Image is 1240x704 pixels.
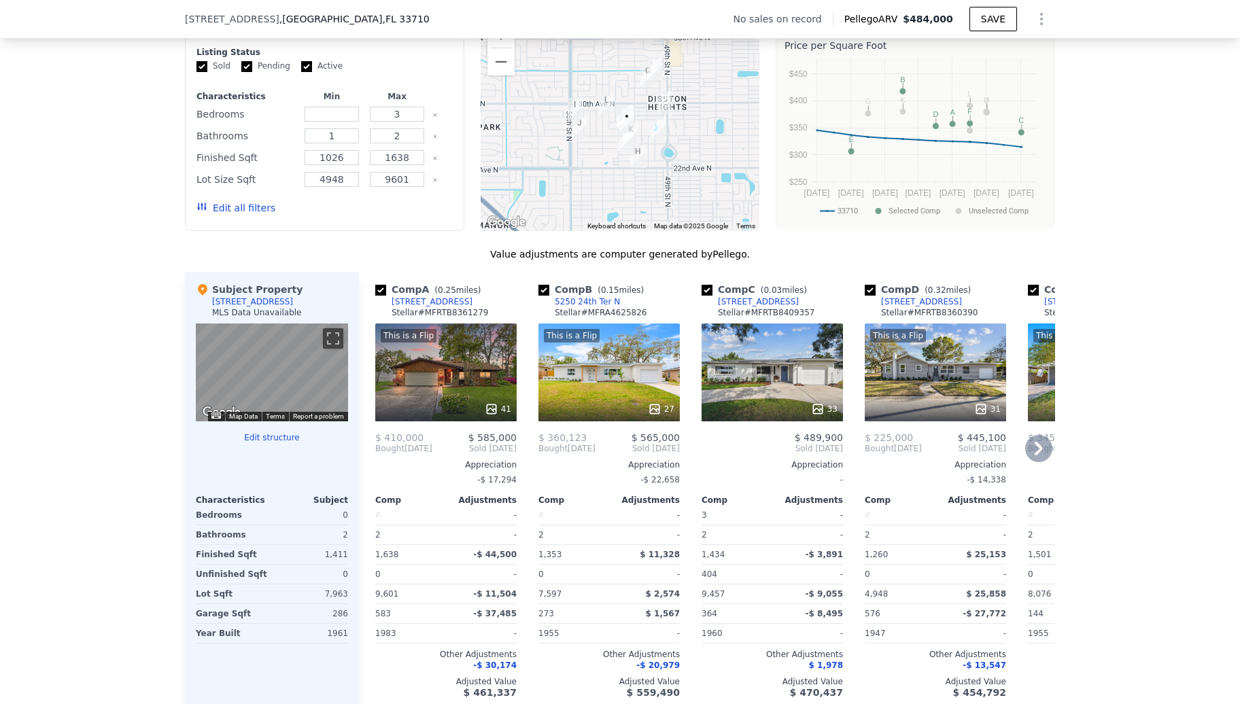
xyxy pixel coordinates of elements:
[614,104,640,138] div: 5220 27th Ave N
[199,404,244,421] a: Open this area in Google Maps (opens a new window)
[702,470,843,489] div: -
[933,110,938,118] text: D
[838,188,864,198] text: [DATE]
[196,545,269,564] div: Finished Sqft
[870,329,926,342] div: This is a Flip
[702,495,772,506] div: Comp
[1028,506,1096,525] div: 0
[613,100,638,134] div: 2700 52nd Way N
[275,565,348,584] div: 0
[484,213,529,231] a: Open this area in Google Maps (opens a new window)
[1028,649,1169,660] div: Other Adjustments
[375,283,486,296] div: Comp A
[865,443,894,454] span: Bought
[865,569,870,579] span: 0
[375,506,443,525] div: 0
[966,589,1006,599] span: $ 25,858
[646,111,672,145] div: 4950 26th Ave N
[865,459,1006,470] div: Appreciation
[775,565,843,584] div: -
[865,443,922,454] div: [DATE]
[1028,459,1169,470] div: Appreciation
[950,108,955,116] text: A
[464,687,517,698] span: $ 461,337
[196,506,269,525] div: Bedrooms
[612,565,680,584] div: -
[809,661,843,670] span: $ 1,978
[627,687,680,698] span: $ 559,490
[1018,116,1024,124] text: C
[196,91,296,102] div: Characteristics
[1028,550,1051,559] span: 1,501
[646,609,680,618] span: $ 1,567
[392,296,472,307] div: [STREET_ADDRESS]
[922,443,1006,454] span: Sold [DATE]
[806,609,843,618] span: -$ 8,495
[865,589,888,599] span: 4,948
[646,589,680,599] span: $ 2,574
[562,92,588,126] div: 2800 57th St N
[625,139,651,173] div: 5151 22nd Ave N
[702,550,725,559] span: 1,434
[865,676,1006,687] div: Adjusted Value
[381,329,436,342] div: This is a Flip
[865,432,913,443] span: $ 225,000
[632,432,680,443] span: $ 565,000
[1028,676,1169,687] div: Adjusted Value
[702,443,843,454] span: Sold [DATE]
[702,283,812,296] div: Comp C
[538,649,680,660] div: Other Adjustments
[279,12,430,26] span: , [GEOGRAPHIC_DATA]
[275,624,348,643] div: 1961
[640,550,680,559] span: $ 11,328
[919,285,976,295] span: ( miles)
[775,624,843,643] div: -
[375,569,381,579] span: 0
[196,105,296,124] div: Bedrooms
[196,624,269,643] div: Year Built
[196,47,453,58] div: Listing Status
[302,91,362,102] div: Min
[865,525,933,544] div: 2
[538,495,609,506] div: Comp
[963,661,1006,670] span: -$ 13,547
[538,459,680,470] div: Appreciation
[785,55,1046,225] svg: A chart.
[789,150,808,160] text: $300
[538,283,649,296] div: Comp B
[485,402,511,416] div: 41
[733,12,832,26] div: No sales on record
[938,506,1006,525] div: -
[804,188,830,198] text: [DATE]
[212,307,302,318] div: MLS Data Unavailable
[473,589,517,599] span: -$ 11,504
[865,97,872,105] text: G
[702,525,770,544] div: 2
[612,525,680,544] div: -
[865,609,880,618] span: 576
[789,96,808,105] text: $400
[375,495,446,506] div: Comp
[375,525,443,544] div: 2
[611,100,637,134] div: 5243 27th Ave N
[229,412,258,421] button: Map Data
[1028,283,1138,296] div: Comp E
[984,96,989,104] text: H
[446,495,517,506] div: Adjustments
[382,14,429,24] span: , FL 33710
[375,443,404,454] span: Bought
[966,550,1006,559] span: $ 25,153
[473,609,517,618] span: -$ 37,485
[196,323,348,421] div: Street View
[196,201,275,215] button: Edit all filters
[1028,495,1099,506] div: Comp
[438,285,456,295] span: 0.25
[555,296,620,307] div: 5250 24th Ter N
[487,48,515,75] button: Zoom out
[538,443,596,454] div: [DATE]
[196,126,296,145] div: Bathrooms
[538,676,680,687] div: Adjusted Value
[196,60,230,72] label: Sold
[900,96,906,104] text: K
[938,565,1006,584] div: -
